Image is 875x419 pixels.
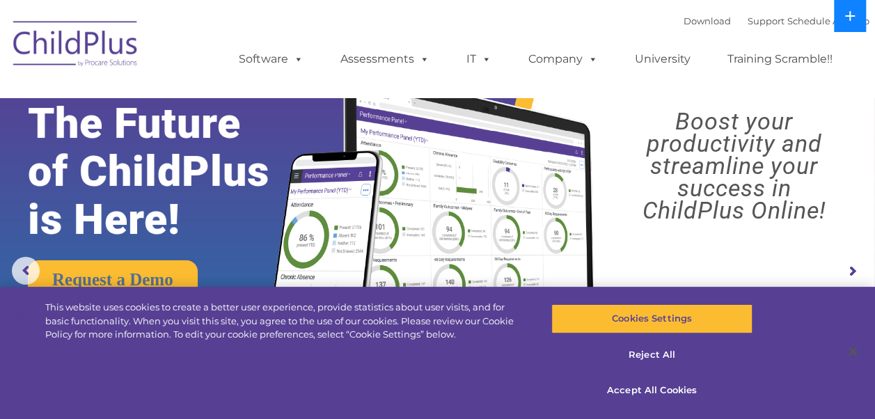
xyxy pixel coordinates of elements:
a: Company [514,45,612,73]
a: Assessments [326,45,443,73]
a: IT [452,45,505,73]
rs-layer: The Future of ChildPlus is Here! [28,100,307,244]
button: Reject All [551,340,752,370]
span: Last name [194,92,236,102]
a: Software [225,45,317,73]
font: | [684,15,869,26]
a: Schedule A Demo [787,15,869,26]
a: Support [748,15,785,26]
a: Download [684,15,731,26]
a: University [621,45,704,73]
button: Close [837,336,868,367]
button: Accept All Cookies [551,376,752,405]
button: Cookies Settings [551,304,752,333]
rs-layer: Boost your productivity and streamline your success in ChildPlus Online! [604,110,864,221]
a: Request a Demo [28,260,198,299]
img: ChildPlus by Procare Solutions [6,11,145,81]
span: Phone number [194,149,253,159]
a: Training Scramble!! [714,45,846,73]
div: This website uses cookies to create a better user experience, provide statistics about user visit... [45,301,525,342]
